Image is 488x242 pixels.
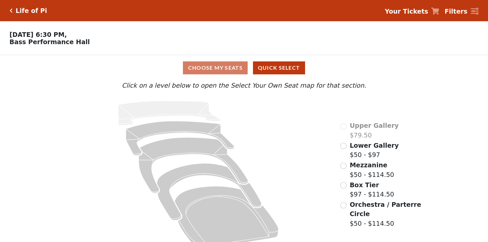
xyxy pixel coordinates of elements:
label: $50 - $114.50 [350,160,394,179]
path: Upper Gallery - Seats Available: 0 [118,101,220,125]
a: Click here to go back to filters [10,8,13,13]
a: Your Tickets [385,7,439,16]
span: Box Tier [350,181,379,189]
span: Mezzanine [350,161,387,169]
label: $50 - $97 [350,141,399,160]
strong: Filters [445,8,467,15]
p: Click on a level below to open the Select Your Own Seat map for that section. [66,81,422,90]
label: $50 - $114.50 [350,200,422,228]
strong: Your Tickets [385,8,428,15]
label: $79.50 [350,121,399,140]
span: Lower Gallery [350,142,399,149]
span: Upper Gallery [350,122,399,129]
span: Orchestra / Parterre Circle [350,201,421,218]
a: Filters [445,7,478,16]
button: Quick Select [253,61,305,74]
label: $97 - $114.50 [350,180,394,199]
h5: Life of Pi [16,7,47,15]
